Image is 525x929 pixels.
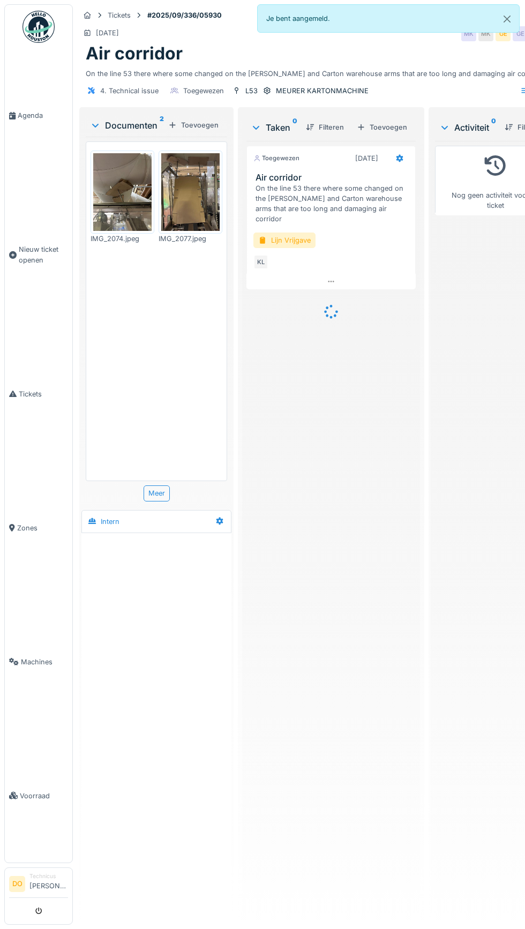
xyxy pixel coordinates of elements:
[9,876,25,892] li: DO
[101,516,119,527] div: Intern
[352,120,411,134] div: Toevoegen
[159,234,222,244] div: IMG_2077.jpeg
[292,121,297,134] sup: 0
[251,121,297,134] div: Taken
[96,28,119,38] div: [DATE]
[18,110,68,121] span: Agenda
[22,11,55,43] img: Badge_color-CXgf-gQk.svg
[478,26,493,41] div: MK
[439,121,496,134] div: Activiteit
[495,5,519,33] button: Close
[302,120,348,134] div: Filteren
[29,872,68,895] li: [PERSON_NAME]
[93,153,152,231] img: 8x24p9nwng63u4yfahesztmk578b
[144,485,170,501] div: Meer
[108,10,131,20] div: Tickets
[160,119,164,132] sup: 2
[5,327,72,461] a: Tickets
[355,153,378,163] div: [DATE]
[9,872,68,898] a: DO Technicus[PERSON_NAME]
[245,86,258,96] div: L53
[29,872,68,880] div: Technicus
[496,26,511,41] div: GE
[253,233,316,248] div: Lijn Vrijgave
[5,595,72,729] a: Machines
[20,791,68,801] span: Voorraad
[491,121,496,134] sup: 0
[253,154,299,163] div: Toegewezen
[256,183,411,224] div: On the line 53 there where some changed on the [PERSON_NAME] and Carton warehouse arms that are t...
[276,86,369,96] div: MEURER KARTONMACHINE
[143,10,226,20] strong: #2025/09/336/05930
[5,49,72,183] a: Agenda
[5,729,72,863] a: Voorraad
[161,153,220,231] img: v7mkzqwmzlfskoyx25g9fzpxo28s
[183,86,224,96] div: Toegewezen
[21,657,68,667] span: Machines
[5,183,72,327] a: Nieuw ticket openen
[100,86,159,96] div: 4. Technical issue
[256,173,411,183] h3: Air corridor
[86,43,183,64] h1: Air corridor
[164,118,223,132] div: Toevoegen
[90,119,164,132] div: Documenten
[19,244,68,265] span: Nieuw ticket openen
[461,26,476,41] div: MK
[253,254,268,269] div: KL
[91,234,154,244] div: IMG_2074.jpeg
[17,523,68,533] span: Zones
[257,4,520,33] div: Je bent aangemeld.
[5,461,72,595] a: Zones
[19,389,68,399] span: Tickets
